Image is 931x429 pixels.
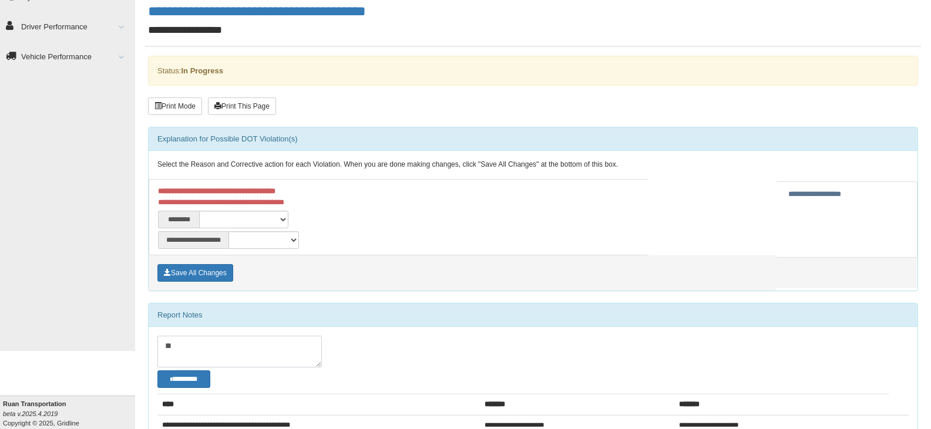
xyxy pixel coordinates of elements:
div: Explanation for Possible DOT Violation(s) [149,127,917,151]
button: Print This Page [208,97,276,115]
b: Ruan Transportation [3,400,66,407]
strong: In Progress [181,66,223,75]
button: Print Mode [148,97,202,115]
div: Status: [148,56,918,86]
div: Copyright © 2025, Gridline [3,399,135,428]
div: Select the Reason and Corrective action for each Violation. When you are done making changes, cli... [149,151,917,179]
button: Save [157,264,233,282]
i: beta v.2025.4.2019 [3,410,58,417]
button: Change Filter Options [157,370,210,388]
div: Report Notes [149,303,917,327]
